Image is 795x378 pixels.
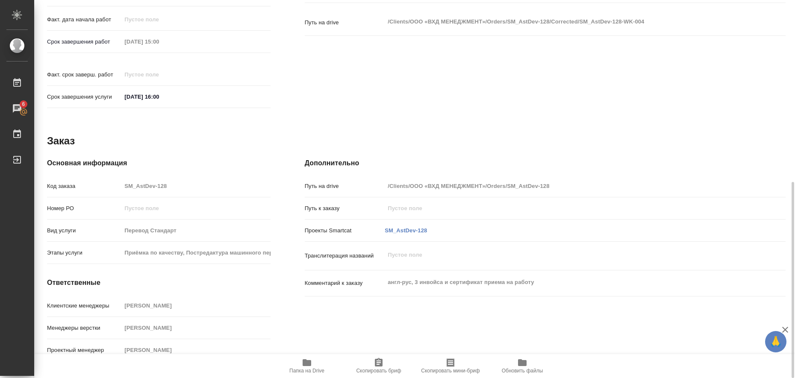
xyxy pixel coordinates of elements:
[47,278,271,288] h4: Ответственные
[47,226,121,235] p: Вид услуги
[47,249,121,257] p: Этапы услуги
[305,279,385,287] p: Комментарий к заказу
[121,344,270,356] input: Пустое поле
[47,324,121,332] p: Менеджеры верстки
[121,202,270,214] input: Пустое поле
[486,354,558,378] button: Обновить файлы
[47,346,121,355] p: Проектный менеджер
[121,246,270,259] input: Пустое поле
[305,182,385,190] p: Путь на drive
[47,134,75,148] h2: Заказ
[121,180,270,192] input: Пустое поле
[121,13,196,26] input: Пустое поле
[271,354,343,378] button: Папка на Drive
[289,368,324,374] span: Папка на Drive
[305,252,385,260] p: Транслитерация названий
[47,158,271,168] h4: Основная информация
[47,93,121,101] p: Срок завершения услуги
[305,226,385,235] p: Проекты Smartcat
[305,204,385,213] p: Путь к заказу
[305,18,385,27] p: Путь на drive
[768,333,783,351] span: 🙏
[343,354,415,378] button: Скопировать бриф
[305,158,786,168] h4: Дополнительно
[47,182,121,190] p: Код заказа
[47,204,121,213] p: Номер РО
[502,368,543,374] span: Обновить файлы
[385,227,427,234] a: SM_AstDev-128
[17,100,30,108] span: 6
[385,202,745,214] input: Пустое поле
[121,68,196,81] input: Пустое поле
[421,368,480,374] span: Скопировать мини-бриф
[121,322,270,334] input: Пустое поле
[47,70,121,79] p: Факт. срок заверш. работ
[121,91,196,103] input: ✎ Введи что-нибудь
[765,331,786,352] button: 🙏
[47,38,121,46] p: Срок завершения работ
[47,302,121,310] p: Клиентские менеджеры
[121,299,270,312] input: Пустое поле
[385,15,745,29] textarea: /Clients/ООО «ВХД МЕНЕДЖМЕНТ»/Orders/SM_AstDev-128/Corrected/SM_AstDev-128-WK-004
[415,354,486,378] button: Скопировать мини-бриф
[121,224,270,237] input: Пустое поле
[356,368,401,374] span: Скопировать бриф
[385,275,745,290] textarea: англ-рус, 3 инвойса и сертификат приема на работу
[385,180,745,192] input: Пустое поле
[2,98,32,119] a: 6
[47,15,121,24] p: Факт. дата начала работ
[121,35,196,48] input: Пустое поле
